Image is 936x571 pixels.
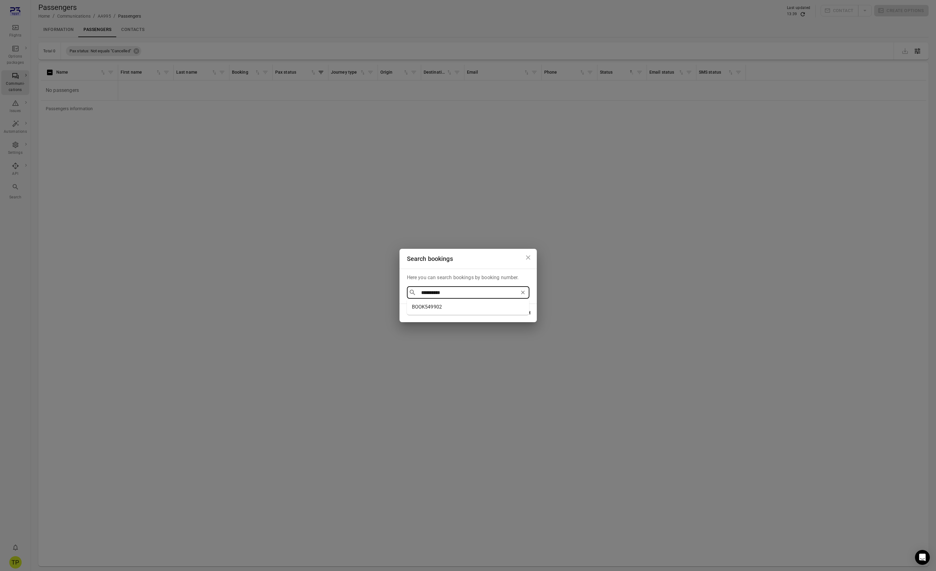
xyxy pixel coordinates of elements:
[522,251,534,264] button: Close dialog
[400,249,537,269] h2: Search bookings
[407,274,529,281] p: Here you can search bookings by booking number.
[519,288,527,297] button: Clear
[407,301,529,313] li: BOOK549902
[915,550,930,565] div: Open Intercom Messenger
